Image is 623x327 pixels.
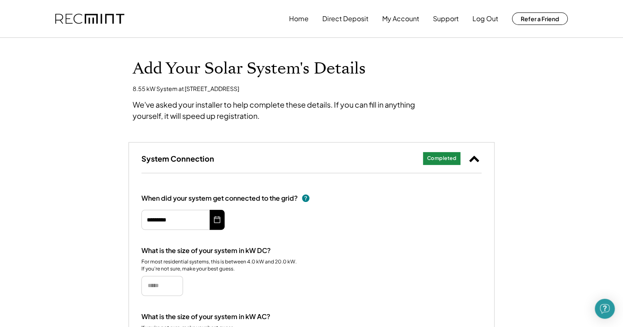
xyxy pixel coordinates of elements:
[512,12,568,25] button: Refer a Friend
[472,10,498,27] button: Log Out
[433,10,459,27] button: Support
[133,99,445,121] div: We've asked your installer to help complete these details. If you can fill in anything yourself, ...
[141,312,270,321] div: What is the size of your system in kW AC?
[382,10,419,27] button: My Account
[133,85,239,93] div: 8.55 kW System at [STREET_ADDRESS]
[289,10,309,27] button: Home
[427,155,457,162] div: Completed
[141,258,297,273] div: For most residential systems, this is between 4.0 kW and 20.0 kW. If you're not sure, make your b...
[141,194,298,203] div: When did your system get connected to the grid?
[141,154,214,163] h3: System Connection
[141,246,271,255] div: What is the size of your system in kW DC?
[55,14,124,24] img: recmint-logotype%403x.png
[322,10,368,27] button: Direct Deposit
[133,59,490,79] h1: Add Your Solar System's Details
[595,299,615,319] div: Open Intercom Messenger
